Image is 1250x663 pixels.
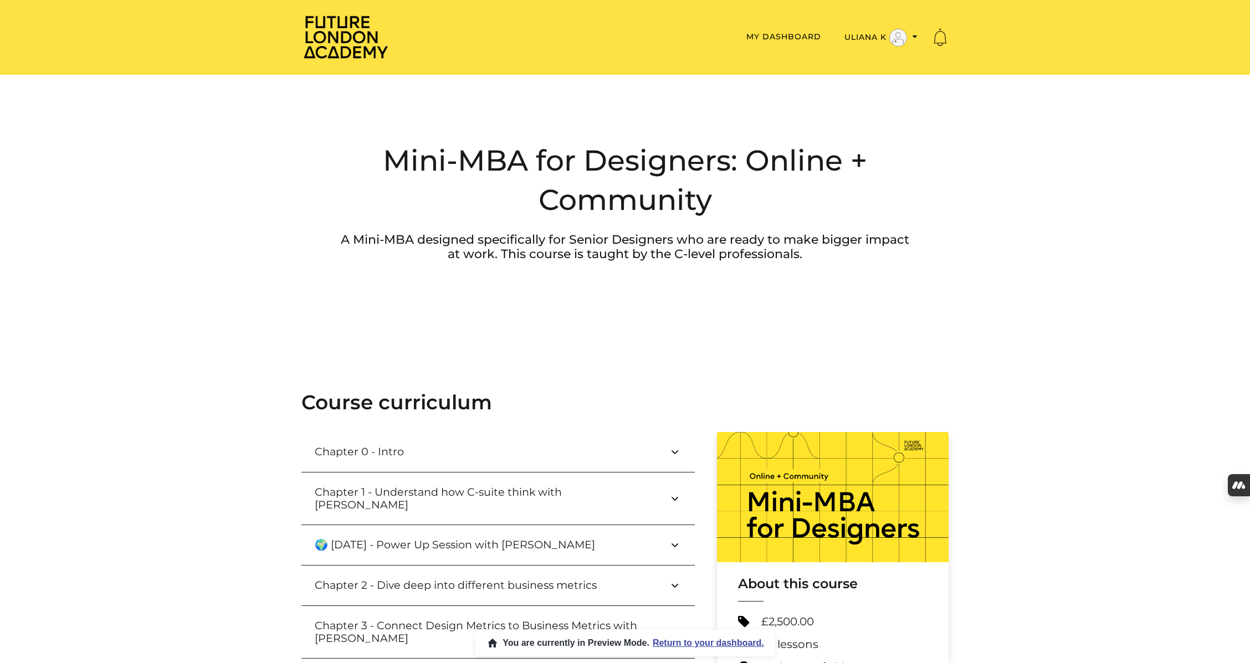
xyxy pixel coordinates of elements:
[315,538,613,551] h3: 🌍 [DATE] - Power Up Session with [PERSON_NAME]
[301,432,695,472] button: Chapter 0 - Intro
[746,32,821,42] a: My Dashboard
[301,566,695,605] button: Chapter 2 - Dive deep into different business metrics
[475,630,775,656] button: You are currently in Preview Mode.Return to your dashboard.
[301,525,695,565] button: 🌍 [DATE] - Power Up Session with [PERSON_NAME]
[301,606,695,658] button: Chapter 3 - Connect Design Metrics to Business Metrics with [PERSON_NAME]
[301,390,949,414] h2: Course curriculum
[334,141,916,219] h2: Mini-MBA for Designers: Online + Community
[301,472,695,525] button: Chapter 1 - Understand how C-suite think with [PERSON_NAME]
[301,14,390,59] img: Home Page
[315,445,422,458] h3: Chapter 0 - Intro
[315,579,614,592] h3: Chapter 2 - Dive deep into different business metrics
[761,615,814,629] span: £2,500.00
[334,233,916,262] p: A Mini-MBA designed specifically for Senior Designers who are ready to make bigger impact at work...
[738,575,928,592] h3: About this course
[315,619,668,645] h3: Chapter 3 - Connect Design Metrics to Business Metrics with [PERSON_NAME]
[761,638,818,651] span: 79 lessons
[315,486,668,511] h3: Chapter 1 - Understand how C-suite think with [PERSON_NAME]
[841,28,921,47] button: Toggle menu
[653,638,764,648] span: Return to your dashboard.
